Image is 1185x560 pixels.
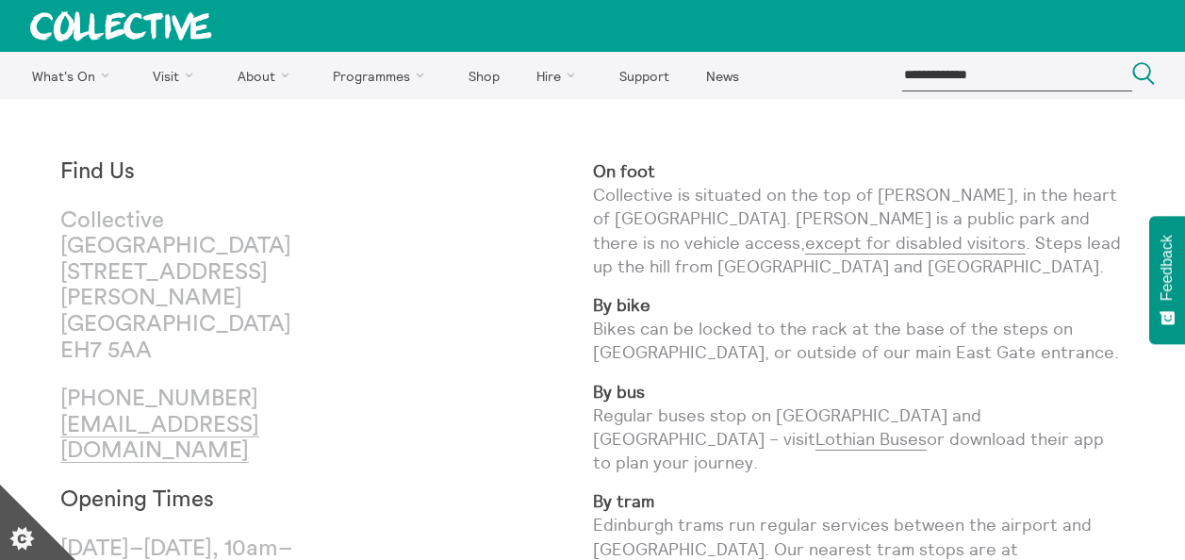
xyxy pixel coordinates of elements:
a: Visit [137,52,218,99]
strong: Find Us [60,160,135,183]
strong: By tram [593,490,654,512]
a: Support [602,52,685,99]
p: Bikes can be locked to the rack at the base of the steps on [GEOGRAPHIC_DATA], or outside of our ... [593,293,1126,365]
p: [PHONE_NUMBER] [60,387,326,465]
p: Regular buses stop on [GEOGRAPHIC_DATA] and [GEOGRAPHIC_DATA] – visit or download their app to pl... [593,380,1126,475]
p: Collective is situated on the top of [PERSON_NAME], in the heart of [GEOGRAPHIC_DATA]. [PERSON_NA... [593,159,1126,278]
a: Programmes [317,52,449,99]
a: What's On [15,52,133,99]
span: Feedback [1159,235,1176,301]
a: Shop [452,52,516,99]
a: Hire [520,52,600,99]
strong: On foot [593,160,655,182]
button: Feedback - Show survey [1149,216,1185,344]
p: Collective [GEOGRAPHIC_DATA] [STREET_ADDRESS][PERSON_NAME] [GEOGRAPHIC_DATA] EH7 5AA [60,208,326,365]
a: except for disabled visitors [805,232,1026,255]
strong: Opening Times [60,488,214,511]
strong: By bike [593,294,650,316]
strong: By bus [593,381,645,403]
a: [EMAIL_ADDRESS][DOMAIN_NAME] [60,414,259,464]
a: Lothian Buses [815,428,927,451]
a: News [689,52,755,99]
a: About [221,52,313,99]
